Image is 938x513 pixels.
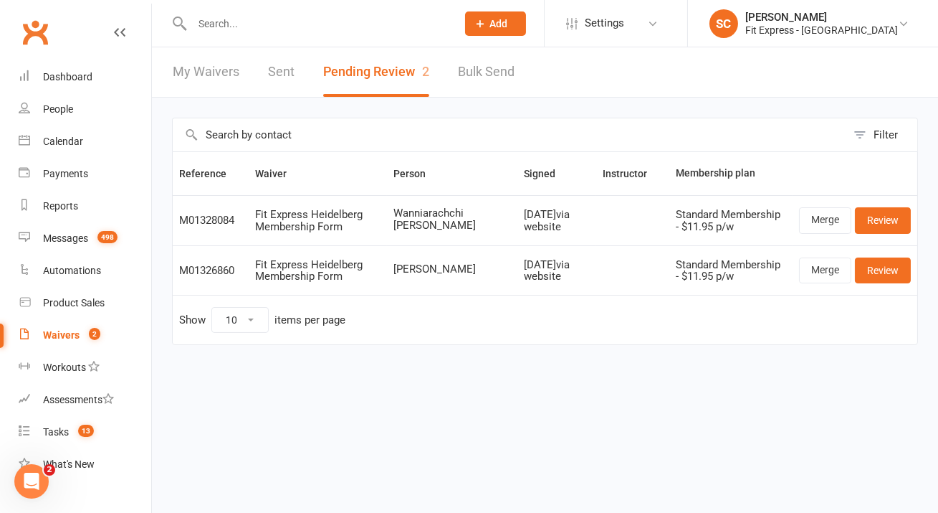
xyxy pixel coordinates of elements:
div: Payments [43,168,88,179]
a: Tasks 13 [19,416,151,448]
button: Reference [179,165,242,182]
a: Clubworx [17,14,53,50]
div: Standard Membership - $11.95 p/w [676,209,786,232]
div: What's New [43,458,95,470]
span: Instructor [603,168,663,179]
div: Calendar [43,136,83,147]
div: Reports [43,200,78,212]
a: Automations [19,255,151,287]
a: Calendar [19,126,151,158]
button: Filter [846,118,917,151]
div: Fit Express - [GEOGRAPHIC_DATA] [745,24,898,37]
div: M01328084 [179,215,242,227]
div: [DATE] via website [524,209,590,232]
a: Product Sales [19,287,151,319]
button: Instructor [603,165,663,182]
span: Waiver [255,168,302,179]
iframe: Intercom live chat [14,464,49,499]
span: 2 [89,328,100,340]
a: Merge [799,207,851,233]
th: Membership plan [669,152,793,195]
div: Product Sales [43,297,105,309]
div: Workouts [43,362,86,373]
span: 13 [78,425,94,437]
div: items per page [274,314,345,326]
a: Messages 498 [19,222,151,255]
span: [PERSON_NAME] [393,263,511,276]
input: Search by contact [173,118,846,151]
a: Workouts [19,352,151,384]
button: Add [465,11,526,36]
a: Sent [268,47,295,97]
a: Review [855,258,911,283]
a: Payments [19,158,151,190]
div: Fit Express Heidelberg Membership Form [255,209,381,232]
div: [DATE] via website [524,259,590,283]
span: Signed [524,168,571,179]
div: Waivers [43,329,80,341]
div: Standard Membership - $11.95 p/w [676,259,786,283]
span: Settings [585,7,624,39]
a: My Waivers [173,47,239,97]
div: Filter [874,126,898,143]
a: Dashboard [19,61,151,93]
a: Waivers 2 [19,319,151,352]
a: Bulk Send [458,47,515,97]
a: Review [855,207,911,233]
div: Assessments [43,394,114,405]
div: Tasks [43,426,69,438]
span: 2 [422,64,429,79]
div: M01326860 [179,265,242,277]
div: [PERSON_NAME] [745,11,898,24]
span: 498 [97,231,118,243]
span: Person [393,168,441,179]
a: Reports [19,190,151,222]
a: Merge [799,258,851,283]
button: Pending Review2 [323,47,429,97]
span: Add [490,18,508,29]
div: Show [179,307,345,333]
div: Fit Express Heidelberg Membership Form [255,259,381,283]
button: Waiver [255,165,302,182]
div: Messages [43,232,88,244]
span: Wanniarachchi [PERSON_NAME] [393,207,511,231]
a: People [19,93,151,126]
div: Automations [43,265,101,276]
span: Reference [179,168,242,179]
button: Person [393,165,441,182]
span: 2 [44,464,55,476]
button: Signed [524,165,571,182]
input: Search... [188,14,446,34]
div: Dashboard [43,71,92,83]
div: SC [709,9,738,38]
a: Assessments [19,384,151,416]
div: People [43,103,73,115]
a: What's New [19,448,151,481]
